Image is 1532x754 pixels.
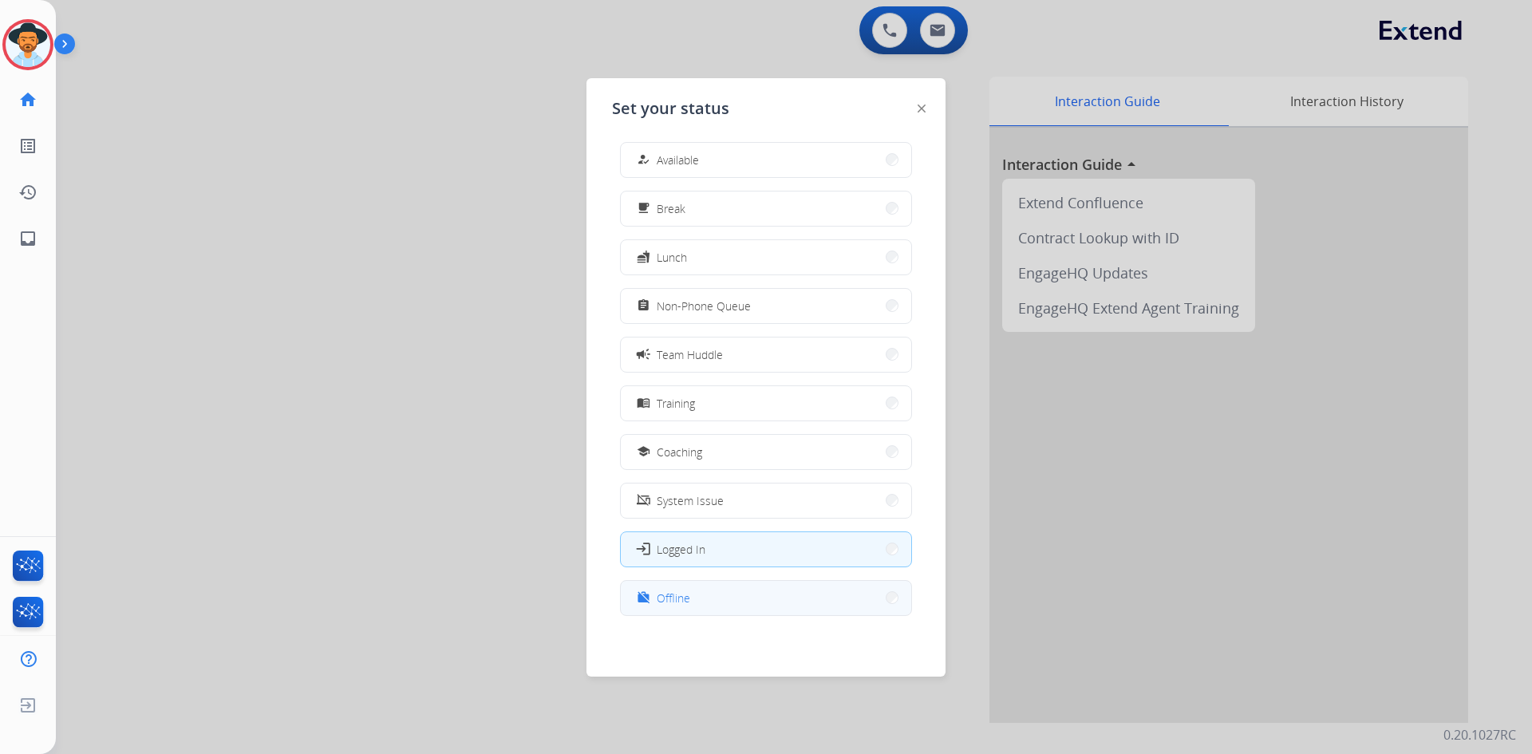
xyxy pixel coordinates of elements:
[657,152,699,168] span: Available
[657,346,723,363] span: Team Huddle
[621,386,911,420] button: Training
[657,492,724,509] span: System Issue
[657,200,685,217] span: Break
[6,22,50,67] img: avatar
[621,435,911,469] button: Coaching
[18,229,38,248] mat-icon: inbox
[637,397,650,410] mat-icon: menu_book
[657,249,687,266] span: Lunch
[635,541,651,557] mat-icon: login
[621,143,911,177] button: Available
[621,191,911,226] button: Break
[637,299,650,313] mat-icon: assignment
[18,90,38,109] mat-icon: home
[657,541,705,558] span: Logged In
[635,346,651,362] mat-icon: campaign
[918,105,926,113] img: close-button
[621,240,911,274] button: Lunch
[637,202,650,215] mat-icon: free_breakfast
[637,591,650,605] mat-icon: work_off
[621,581,911,615] button: Offline
[657,298,751,314] span: Non-Phone Queue
[621,532,911,566] button: Logged In
[637,494,650,507] mat-icon: phonelink_off
[637,445,650,459] mat-icon: school
[612,97,729,120] span: Set your status
[657,590,690,606] span: Offline
[1443,725,1516,744] p: 0.20.1027RC
[621,289,911,323] button: Non-Phone Queue
[18,183,38,202] mat-icon: history
[637,153,650,167] mat-icon: how_to_reg
[637,251,650,264] mat-icon: fastfood
[657,444,702,460] span: Coaching
[621,484,911,518] button: System Issue
[18,136,38,156] mat-icon: list_alt
[657,395,695,412] span: Training
[621,338,911,372] button: Team Huddle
